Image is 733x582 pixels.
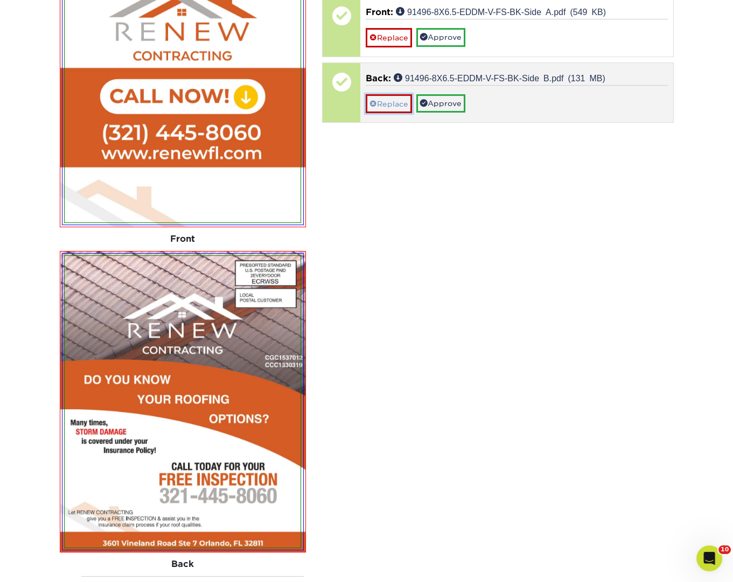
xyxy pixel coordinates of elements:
span: Back: [366,73,391,83]
iframe: Intercom live chat [696,545,722,571]
a: Replace [366,94,412,113]
div: Back [60,552,306,576]
a: 91496-8X6.5-EDDM-V-FS-BK-Side B.pdf (131 MB) [394,73,605,82]
span: Front: [366,7,393,17]
a: Approve [416,94,465,113]
a: Replace [366,28,412,47]
a: Approve [416,28,465,46]
span: 10 [718,545,731,554]
a: 91496-8X6.5-EDDM-V-FS-BK-Side A.pdf (549 KB) [396,7,606,16]
div: Front [60,227,306,251]
iframe: Google Customer Reviews [3,549,92,578]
